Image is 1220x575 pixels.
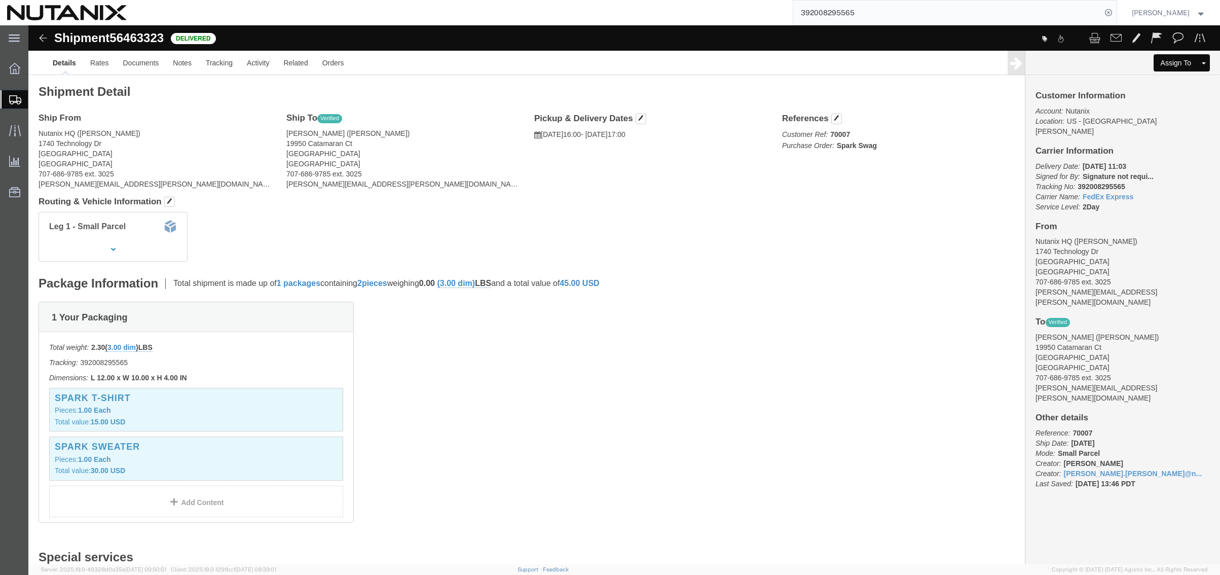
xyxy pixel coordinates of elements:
span: Copyright © [DATE]-[DATE] Agistix Inc., All Rights Reserved [1052,565,1208,574]
a: Support [517,566,543,572]
span: [DATE] 09:50:51 [125,566,166,572]
img: logo [7,5,127,20]
button: [PERSON_NAME] [1131,7,1206,19]
a: Feedback [543,566,569,572]
input: Search for shipment number, reference number [793,1,1101,25]
span: Server: 2025.19.0-49328d0a35e [41,566,166,572]
iframe: FS Legacy Container [28,25,1220,564]
span: Client: 2025.19.0-129fbcf [171,566,276,572]
span: Stephanie Guadron [1132,7,1190,18]
span: [DATE] 09:39:01 [235,566,276,572]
